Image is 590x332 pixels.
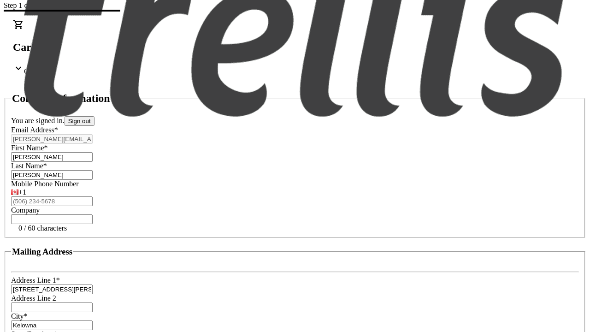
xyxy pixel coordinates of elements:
[11,320,93,330] input: City
[11,180,79,188] label: Mobile Phone Number
[18,224,67,232] tr-character-limit: 0 / 60 characters
[11,206,40,214] label: Company
[11,196,93,206] input: (506) 234-5678
[11,294,56,302] label: Address Line 2
[12,247,72,257] h3: Mailing Address
[11,285,93,294] input: Address
[11,276,60,284] label: Address Line 1*
[11,312,28,320] label: City*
